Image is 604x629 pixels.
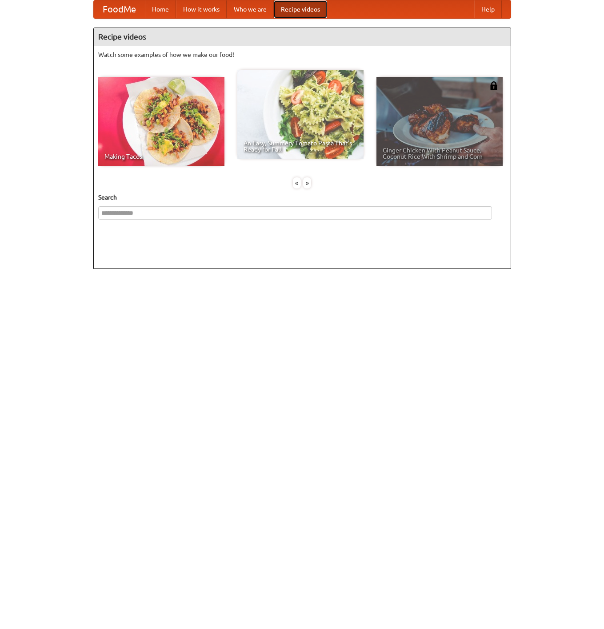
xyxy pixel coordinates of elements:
a: FoodMe [94,0,145,18]
div: « [293,177,301,188]
a: An Easy, Summery Tomato Pasta That's Ready for Fall [237,70,364,159]
p: Watch some examples of how we make our food! [98,50,506,59]
img: 483408.png [489,81,498,90]
a: Help [474,0,502,18]
a: Recipe videos [274,0,327,18]
span: Making Tacos [104,153,218,160]
a: Making Tacos [98,77,224,166]
a: Home [145,0,176,18]
a: Who we are [227,0,274,18]
h5: Search [98,193,506,202]
h4: Recipe videos [94,28,511,46]
span: An Easy, Summery Tomato Pasta That's Ready for Fall [244,140,357,152]
a: How it works [176,0,227,18]
div: » [303,177,311,188]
